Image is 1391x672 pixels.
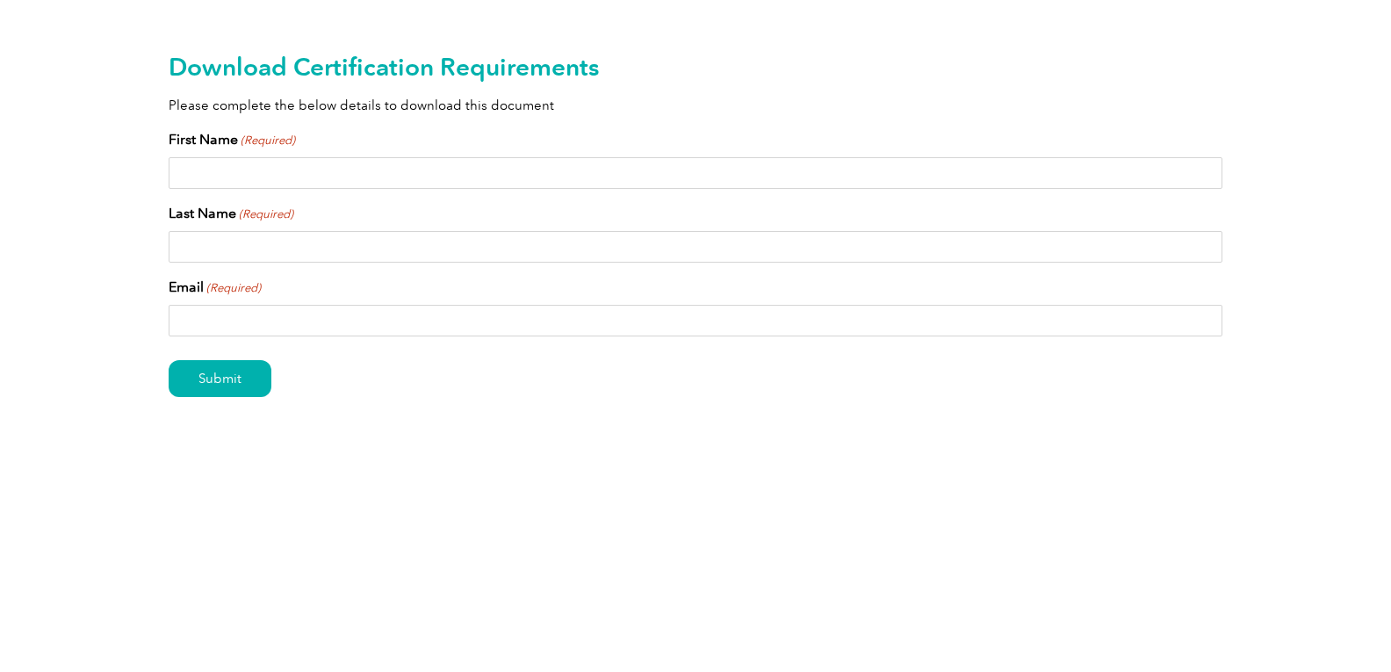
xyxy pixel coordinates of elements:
span: (Required) [205,279,262,297]
span: (Required) [238,206,294,223]
input: Submit [169,360,271,397]
span: (Required) [240,132,296,149]
h2: Download Certification Requirements [169,53,1222,81]
p: Please complete the below details to download this document [169,96,1222,115]
label: First Name [169,129,295,150]
label: Email [169,277,261,298]
label: Last Name [169,203,293,224]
